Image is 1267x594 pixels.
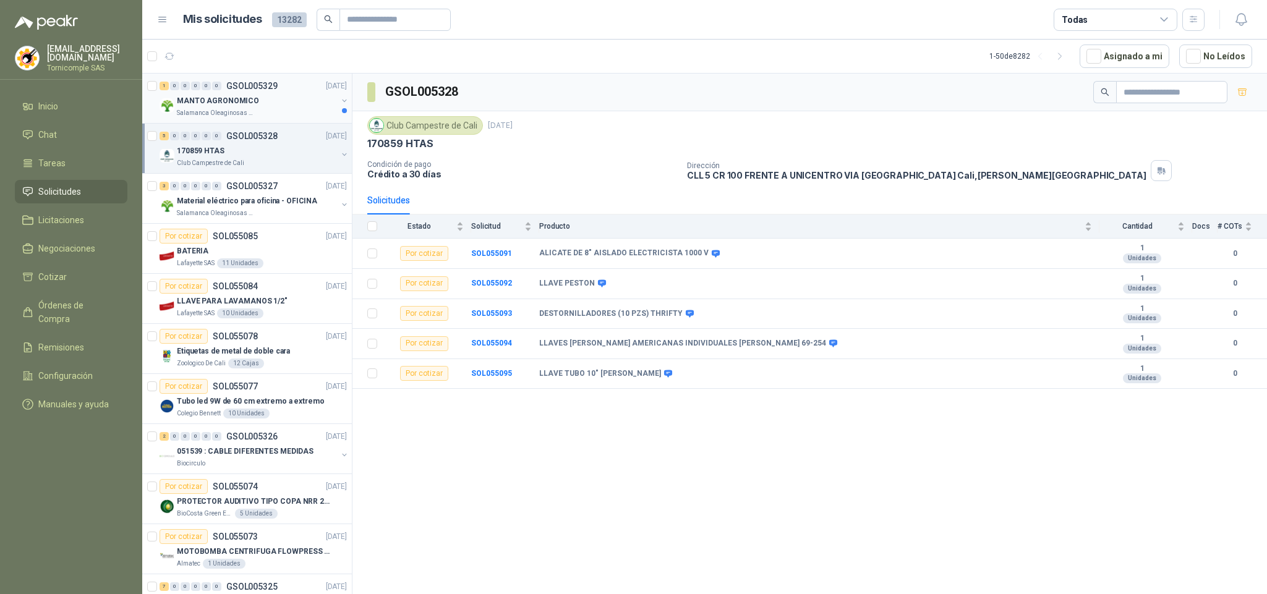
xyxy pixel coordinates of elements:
[181,432,190,441] div: 0
[177,158,244,168] p: Club Campestre de Cali
[177,346,290,357] p: Etiquetas de metal de doble cara
[228,359,264,368] div: 12 Cajas
[326,231,347,242] p: [DATE]
[367,193,410,207] div: Solicitudes
[326,331,347,342] p: [DATE]
[1099,222,1175,231] span: Cantidad
[160,449,174,464] img: Company Logo
[15,208,127,232] a: Licitaciones
[1101,88,1109,96] span: search
[170,132,179,140] div: 0
[400,246,448,261] div: Por cotizar
[1218,222,1242,231] span: # COTs
[177,446,314,457] p: 051539 : CABLE DIFERENTES MEDIDAS
[170,82,179,90] div: 0
[687,161,1146,170] p: Dirección
[170,432,179,441] div: 0
[142,324,352,374] a: Por cotizarSOL055078[DATE] Company LogoEtiquetas de metal de doble caraZoologico De Cali12 Cajas
[1099,364,1185,374] b: 1
[15,265,127,289] a: Cotizar
[1080,45,1169,68] button: Asignado a mi
[177,396,324,407] p: Tubo led 9W de 60 cm extremo a extremo
[160,198,174,213] img: Company Logo
[177,559,200,569] p: Almatec
[213,532,258,541] p: SOL055073
[177,546,331,558] p: MOTOBOMBA CENTRIFUGA FLOWPRESS 1.5HP-220
[1099,304,1185,314] b: 1
[326,481,347,493] p: [DATE]
[1099,244,1185,253] b: 1
[471,222,522,231] span: Solicitud
[400,276,448,291] div: Por cotizar
[177,308,215,318] p: Lafayette SAS
[1179,45,1252,68] button: No Leídos
[471,369,512,378] a: SOL055095
[142,224,352,274] a: Por cotizarSOL055085[DATE] Company LogoBATERIALafayette SAS11 Unidades
[1123,284,1161,294] div: Unidades
[226,132,278,140] p: GSOL005328
[38,397,109,411] span: Manuales y ayuda
[1123,253,1161,263] div: Unidades
[326,130,347,142] p: [DATE]
[1099,214,1192,239] th: Cantidad
[471,279,512,287] a: SOL055092
[181,182,190,190] div: 0
[235,509,278,519] div: 5 Unidades
[15,180,127,203] a: Solicitudes
[160,429,349,469] a: 2 0 0 0 0 0 GSOL005326[DATE] Company Logo051539 : CABLE DIFERENTES MEDIDASBiocirculo
[217,258,263,268] div: 11 Unidades
[213,282,258,291] p: SOL055084
[488,120,513,132] p: [DATE]
[326,381,347,392] p: [DATE]
[1123,344,1161,354] div: Unidades
[202,582,211,591] div: 0
[326,281,347,292] p: [DATE]
[15,123,127,146] a: Chat
[326,581,347,593] p: [DATE]
[15,364,127,388] a: Configuración
[181,132,190,140] div: 0
[539,248,709,258] b: ALICATE DE 8" AISLADO ELECTRICISTA 1000 V
[160,349,174,363] img: Company Logo
[471,309,512,318] a: SOL055093
[539,369,661,379] b: LLAVE TUBO 10" [PERSON_NAME]
[1192,214,1218,239] th: Docs
[539,222,1082,231] span: Producto
[212,82,221,90] div: 0
[539,339,826,349] b: LLAVES [PERSON_NAME] AMERICANAS INDIVIDUALES [PERSON_NAME] 69-254
[160,379,208,394] div: Por cotizar
[471,214,539,239] th: Solicitud
[160,98,174,113] img: Company Logo
[1218,278,1252,289] b: 0
[213,332,258,341] p: SOL055078
[177,195,317,207] p: Material eléctrico para oficina - OFICINA
[212,182,221,190] div: 0
[177,509,232,519] p: BioCosta Green Energy S.A.S
[326,180,347,192] p: [DATE]
[217,308,263,318] div: 10 Unidades
[160,432,169,441] div: 2
[400,366,448,381] div: Por cotizar
[687,170,1146,180] p: CLL 5 CR 100 FRENTE A UNICENTRO VIA [GEOGRAPHIC_DATA] Cali , [PERSON_NAME][GEOGRAPHIC_DATA]
[160,329,208,344] div: Por cotizar
[177,208,255,218] p: Salamanca Oleaginosas SAS
[367,169,677,179] p: Crédito a 30 días
[326,80,347,92] p: [DATE]
[539,214,1099,239] th: Producto
[160,129,349,168] a: 5 0 0 0 0 0 GSOL005328[DATE] Company Logo170859 HTASClub Campestre de Cali
[177,409,221,418] p: Colegio Bennett
[226,82,278,90] p: GSOL005329
[177,459,205,469] p: Biocirculo
[160,182,169,190] div: 3
[160,399,174,414] img: Company Logo
[160,299,174,313] img: Company Logo
[38,213,84,227] span: Licitaciones
[38,270,67,284] span: Cotizar
[367,116,483,135] div: Club Campestre de Cali
[1123,373,1161,383] div: Unidades
[183,11,262,28] h1: Mis solicitudes
[177,295,288,307] p: LLAVE PARA LAVAMANOS 1/2"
